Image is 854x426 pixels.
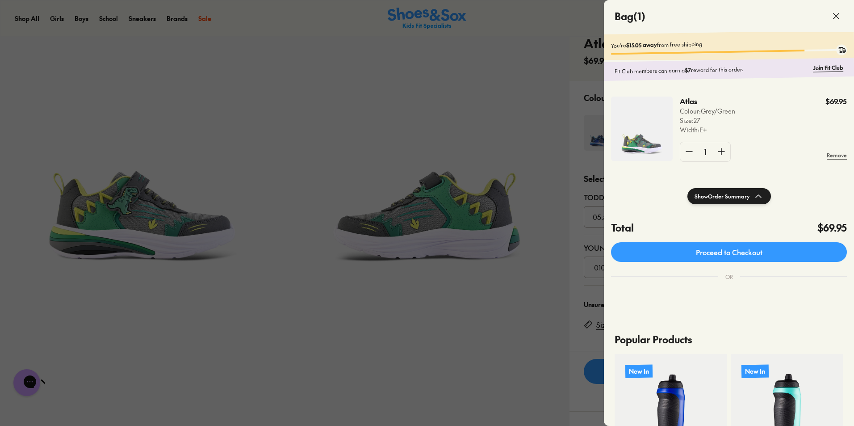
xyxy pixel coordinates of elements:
div: OR [718,266,740,288]
p: $69.95 [825,97,847,106]
a: Join Fit Club [813,63,843,72]
p: Width : E+ [680,125,735,135]
b: $15.05 away [626,41,657,49]
iframe: PayPal-paypal [611,299,847,323]
button: Open gorgias live chat [4,3,31,30]
h4: Total [611,220,634,235]
p: Colour: Grey/Green [680,106,735,116]
h4: $69.95 [817,220,847,235]
p: New In [741,364,769,378]
p: Atlas [680,97,724,106]
a: Proceed to Checkout [611,242,847,262]
p: New In [625,364,653,378]
button: ShowOrder Summary [687,188,771,204]
p: You're from free shipping [611,37,847,49]
p: Size : 27 [680,116,735,125]
div: 1 [698,142,712,161]
img: 204135_320-E__GREY-01.jpg [611,97,673,161]
p: Fit Club members can earn a reward for this order. [615,64,809,76]
p: Popular Products [615,325,843,354]
b: $7 [685,66,691,73]
h4: Bag ( 1 ) [615,9,645,24]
